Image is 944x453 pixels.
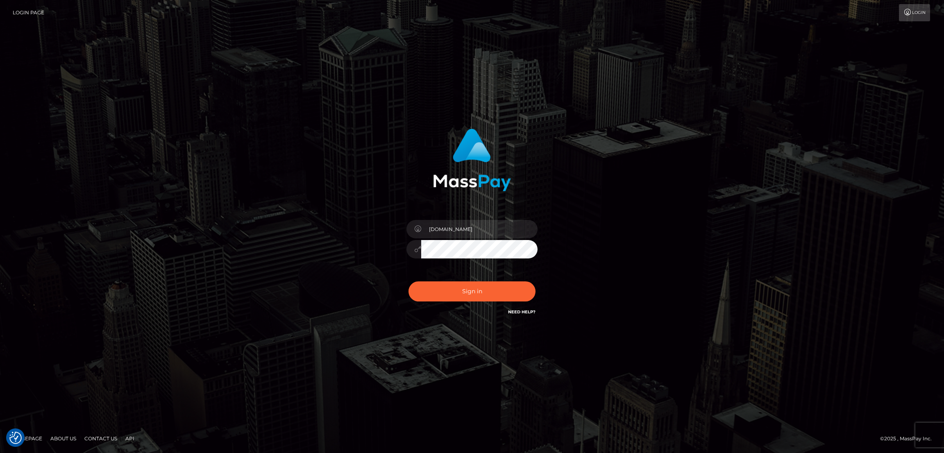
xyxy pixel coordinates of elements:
[508,309,536,315] a: Need Help?
[880,434,938,443] div: © 2025 , MassPay Inc.
[81,432,120,445] a: Contact Us
[421,220,538,238] input: Username...
[433,129,511,191] img: MassPay Login
[408,281,536,301] button: Sign in
[9,432,22,444] button: Consent Preferences
[122,432,138,445] a: API
[13,4,44,21] a: Login Page
[899,4,930,21] a: Login
[47,432,79,445] a: About Us
[9,432,22,444] img: Revisit consent button
[9,432,45,445] a: Homepage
